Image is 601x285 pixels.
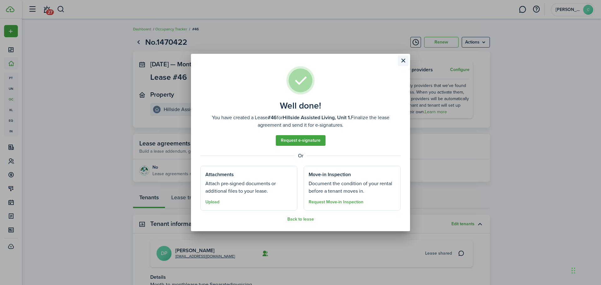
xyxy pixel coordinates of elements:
well-done-description: You have created a Lease for Finalize the lease agreement and send it for e-signatures. [200,114,401,129]
well-done-section-title: Move-in Inspection [309,171,351,178]
well-done-separator: Or [200,152,401,160]
div: Drag [572,261,575,280]
well-done-section-description: Attach pre-signed documents or additional files to your lease. [205,180,292,195]
well-done-section-title: Attachments [205,171,234,178]
b: Hillside Assisted Living, Unit 1. [283,114,351,121]
b: #46 [268,114,277,121]
button: Request Move-in Inspection [309,200,363,205]
well-done-title: Well done! [280,101,321,111]
a: Request e-signature [276,135,326,146]
button: Back to lease [287,217,314,222]
button: Close modal [398,55,408,66]
well-done-section-description: Document the condition of your rental before a tenant moves in. [309,180,396,195]
button: Upload [205,200,219,205]
iframe: Chat Widget [570,255,601,285]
